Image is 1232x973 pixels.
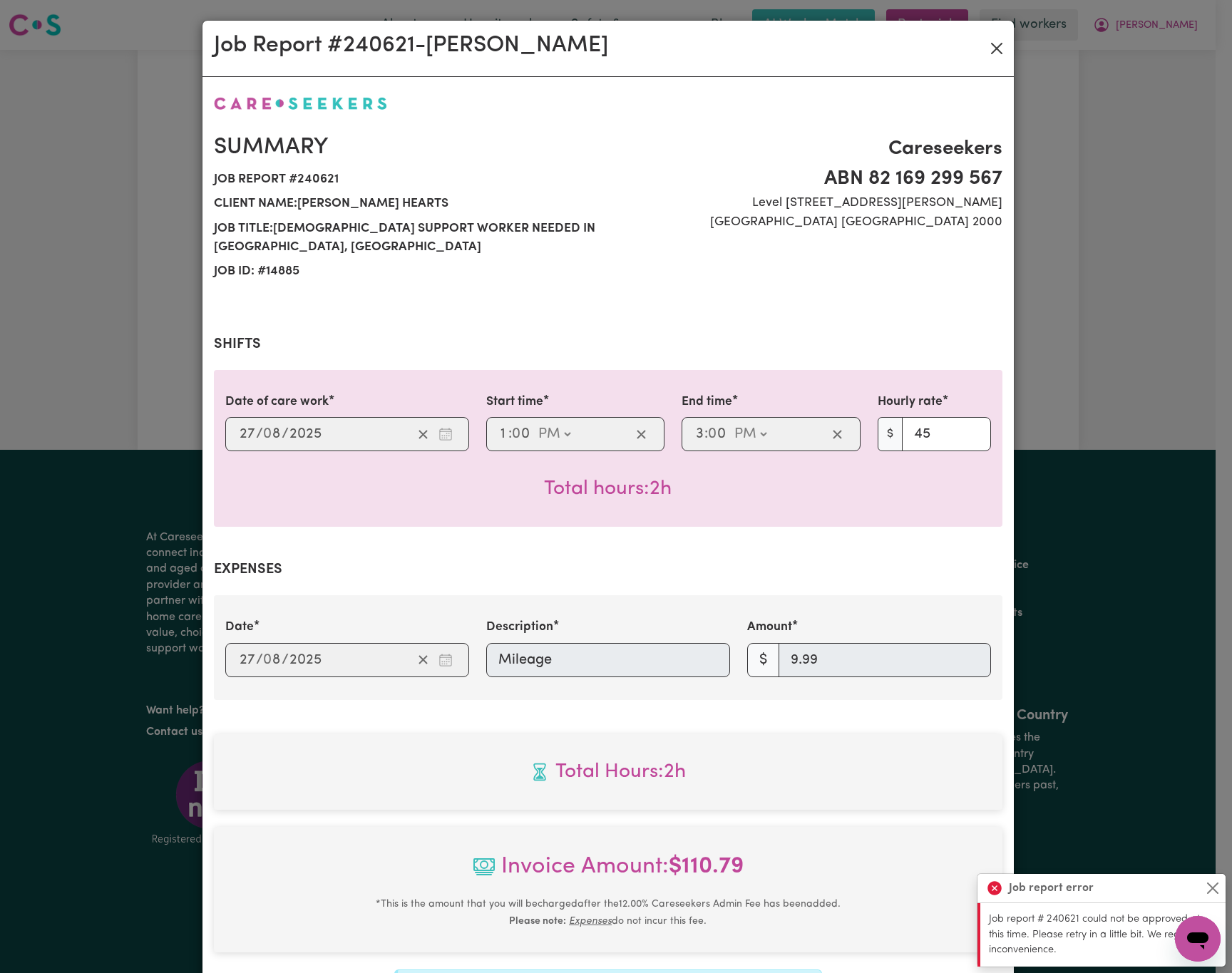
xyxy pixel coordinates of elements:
span: Total hours worked: 2 hours [544,479,672,499]
span: 0 [512,427,520,441]
span: $ [747,643,779,677]
input: -- [695,423,704,445]
label: End time [682,393,732,411]
u: Expenses [569,916,612,927]
label: Date [225,618,254,637]
span: Invoice Amount: [225,850,991,895]
label: Start time [486,393,543,411]
span: / [256,426,263,442]
input: -- [264,649,282,671]
input: -- [500,423,509,445]
label: Date of care work [225,393,329,411]
span: Job report # 240621 [214,168,600,192]
h2: Expenses [214,561,1002,578]
button: Enter the date of care work [434,423,457,445]
input: -- [239,423,256,445]
input: Mileage [486,643,730,677]
input: -- [264,423,282,445]
span: ABN 82 169 299 567 [617,164,1002,194]
button: Clear date [412,423,434,445]
input: -- [239,649,256,671]
span: / [282,426,289,442]
b: $ 110.79 [669,855,744,878]
input: -- [709,423,727,445]
strong: Job report error [1009,880,1094,897]
span: 0 [708,427,717,441]
button: Enter the date of expense [434,649,457,671]
span: $ [878,417,903,451]
span: / [256,652,263,668]
span: Careseekers [617,134,1002,164]
span: : [508,426,512,442]
label: Hourly rate [878,393,943,411]
button: Clear date [412,649,434,671]
h2: Summary [214,134,600,161]
small: This is the amount that you will be charged after the 12.00 % Careseekers Admin Fee has been adde... [376,899,841,927]
h2: Shifts [214,336,1002,353]
span: Job ID: # 14885 [214,259,600,284]
label: Amount [747,618,792,637]
span: / [282,652,289,668]
img: Careseekers logo [214,97,387,110]
input: -- [513,423,532,445]
span: 0 [263,427,272,441]
b: Please note: [509,916,566,927]
span: Total hours worked: 2 hours [225,757,991,787]
button: Close [985,37,1008,60]
span: [GEOGRAPHIC_DATA] [GEOGRAPHIC_DATA] 2000 [617,213,1002,232]
span: Client name: [PERSON_NAME] Hearts [214,192,600,216]
button: Close [1204,880,1221,897]
span: Job title: [DEMOGRAPHIC_DATA] Support Worker Needed In [GEOGRAPHIC_DATA], [GEOGRAPHIC_DATA] [214,217,600,260]
span: Level [STREET_ADDRESS][PERSON_NAME] [617,194,1002,212]
iframe: Button to launch messaging window [1175,916,1221,962]
input: ---- [289,423,322,445]
p: Job report # 240621 could not be approved at this time. Please retry in a little bit. We regret t... [989,912,1217,958]
span: : [704,426,708,442]
label: Description [486,618,553,637]
span: 0 [263,653,272,667]
h2: Job Report # 240621 - [PERSON_NAME] [214,32,608,59]
input: ---- [289,649,322,671]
